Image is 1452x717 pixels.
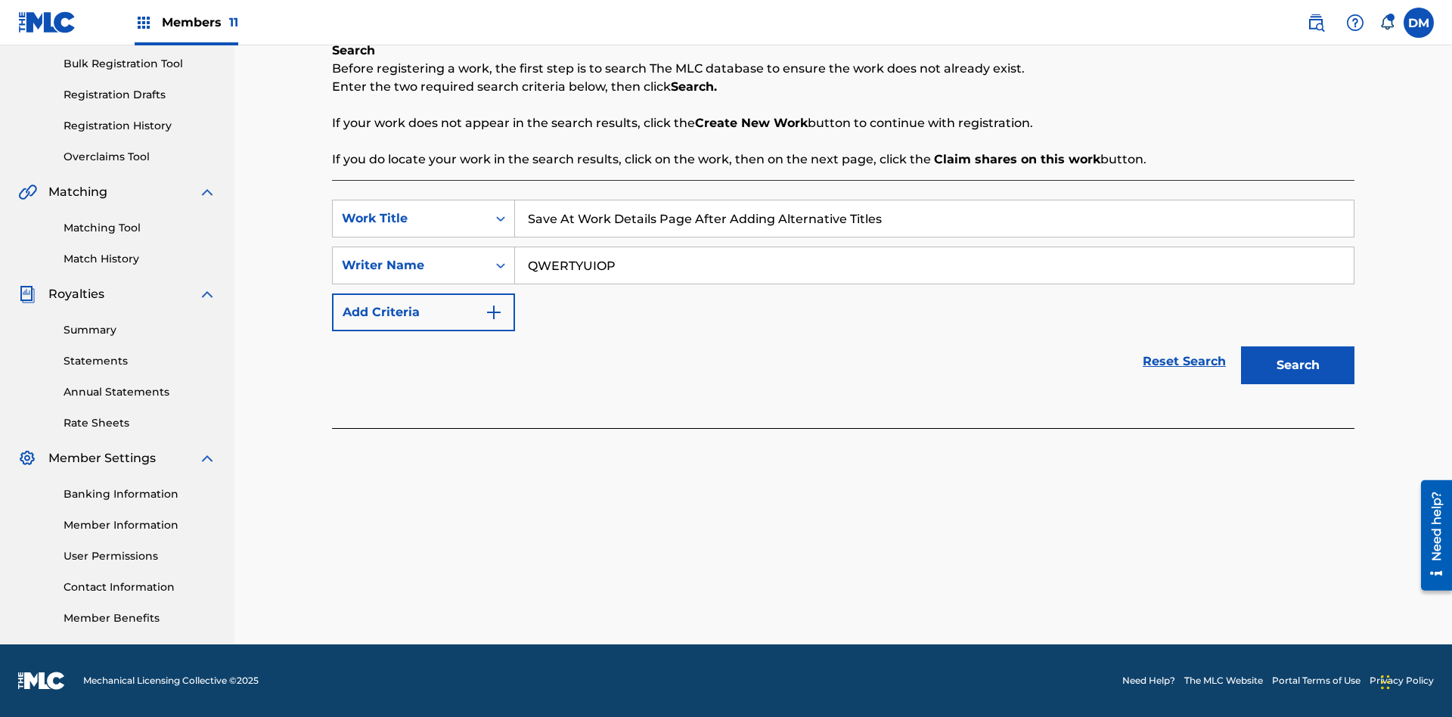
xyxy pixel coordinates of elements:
p: Before registering a work, the first step is to search The MLC database to ensure the work does n... [332,60,1354,78]
a: Statements [64,353,216,369]
span: Royalties [48,285,104,303]
img: search [1307,14,1325,32]
a: Member Benefits [64,610,216,626]
strong: Claim shares on this work [934,152,1100,166]
img: Top Rightsholders [135,14,153,32]
a: Overclaims Tool [64,149,216,165]
div: User Menu [1404,8,1434,38]
iframe: Resource Center [1410,474,1452,598]
a: Rate Sheets [64,415,216,431]
strong: Create New Work [695,116,808,130]
img: 9d2ae6d4665cec9f34b9.svg [485,303,503,321]
p: If your work does not appear in the search results, click the button to continue with registration. [332,114,1354,132]
span: Member Settings [48,449,156,467]
a: Matching Tool [64,220,216,236]
img: expand [198,449,216,467]
strong: Search. [671,79,717,94]
a: Need Help? [1122,674,1175,688]
button: Search [1241,346,1354,384]
a: Registration Drafts [64,87,216,103]
a: Bulk Registration Tool [64,56,216,72]
a: The MLC Website [1184,674,1263,688]
a: Registration History [64,118,216,134]
a: Reset Search [1135,345,1233,378]
span: Matching [48,183,107,201]
span: Mechanical Licensing Collective © 2025 [83,674,259,688]
form: Search Form [332,200,1354,392]
a: User Permissions [64,548,216,564]
iframe: Chat Widget [1376,644,1452,717]
img: expand [198,183,216,201]
span: 11 [229,15,238,29]
a: Privacy Policy [1370,674,1434,688]
img: logo [18,672,65,690]
span: Members [162,14,238,31]
a: Contact Information [64,579,216,595]
a: Portal Terms of Use [1272,674,1360,688]
div: Notifications [1379,15,1395,30]
a: Banking Information [64,486,216,502]
a: Annual Statements [64,384,216,400]
div: Work Title [342,210,478,228]
img: Royalties [18,285,36,303]
img: Matching [18,183,37,201]
a: Match History [64,251,216,267]
b: Search [332,43,375,57]
img: help [1346,14,1364,32]
p: Enter the two required search criteria below, then click [332,78,1354,96]
p: If you do locate your work in the search results, click on the work, then on the next page, click... [332,151,1354,169]
div: Help [1340,8,1370,38]
img: Member Settings [18,449,36,467]
a: Public Search [1301,8,1331,38]
a: Member Information [64,517,216,533]
button: Add Criteria [332,293,515,331]
img: MLC Logo [18,11,76,33]
img: expand [198,285,216,303]
div: Writer Name [342,256,478,275]
div: Drag [1381,660,1390,705]
a: Summary [64,322,216,338]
